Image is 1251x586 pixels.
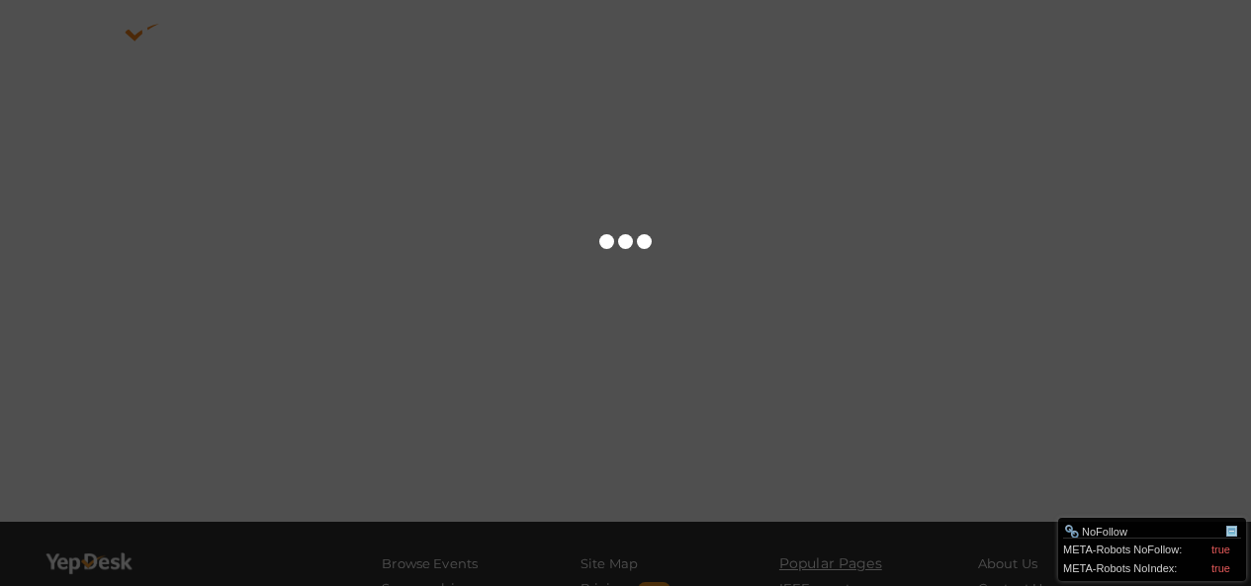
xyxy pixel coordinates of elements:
[1064,524,1224,540] div: NoFollow
[1224,524,1240,540] div: Minimize
[1063,539,1241,557] div: META-Robots NoFollow:
[1063,557,1241,576] div: META-Robots NoIndex:
[1211,560,1230,576] div: true
[1211,542,1230,557] div: true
